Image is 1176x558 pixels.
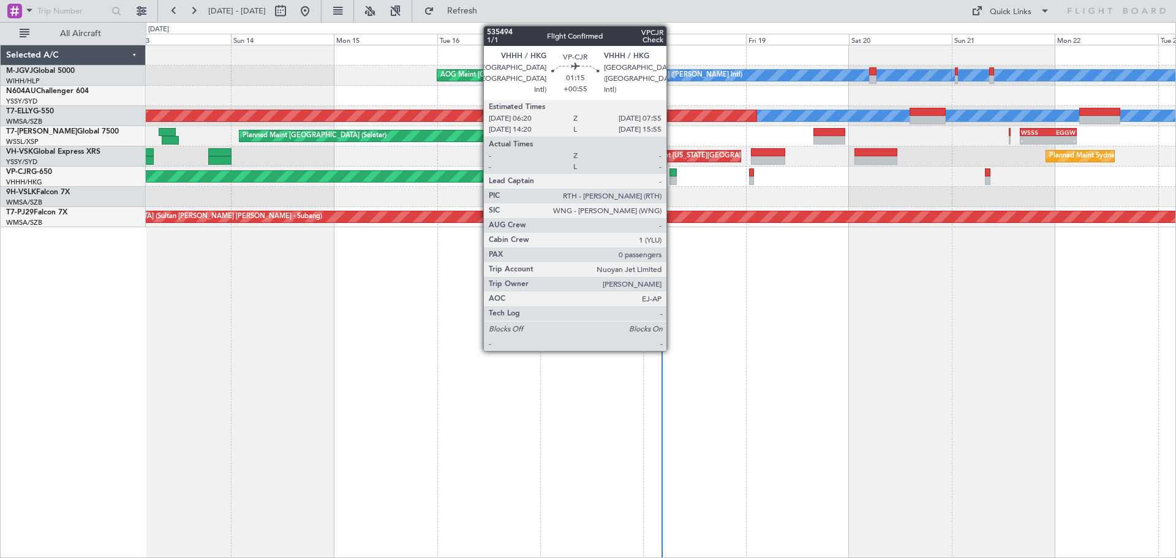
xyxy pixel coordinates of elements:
div: WSSS [1021,129,1048,136]
div: Mon 15 [334,34,437,45]
span: Refresh [437,7,488,15]
span: All Aircraft [32,29,129,38]
a: WMSA/SZB [6,218,42,227]
div: Sun 14 [231,34,334,45]
a: T7-[PERSON_NAME]Global 7500 [6,128,119,135]
div: - [1048,137,1075,144]
a: YSSY/SYD [6,157,37,167]
button: Quick Links [965,1,1056,21]
div: - [1021,137,1048,144]
a: N604AUChallenger 604 [6,88,89,95]
button: All Aircraft [13,24,133,43]
div: Planned Maint [GEOGRAPHIC_DATA] (Sultan [PERSON_NAME] [PERSON_NAME] - Subang) [37,208,322,226]
a: WIHH/HLP [6,77,40,86]
div: Fri 19 [746,34,849,45]
div: AOG Maint [US_STATE][GEOGRAPHIC_DATA] ([US_STATE] City Intl) [635,147,845,165]
div: EGGW [1048,129,1075,136]
div: Quick Links [990,6,1031,18]
span: VP-CJR [6,168,31,176]
span: T7-PJ29 [6,209,34,216]
div: Sat 20 [849,34,952,45]
div: AOG Maint [GEOGRAPHIC_DATA] (Halim Intl) [440,66,584,85]
a: VH-VSKGlobal Express XRS [6,148,100,156]
input: Trip Number [37,2,108,20]
div: Planned Maint [GEOGRAPHIC_DATA] (Seletar) [243,127,386,145]
div: Thu 18 [643,34,746,45]
div: Tue 16 [437,34,540,45]
a: 9H-VSLKFalcon 7X [6,189,70,196]
div: Sun 21 [952,34,1055,45]
a: T7-PJ29Falcon 7X [6,209,67,216]
div: Mon 22 [1055,34,1158,45]
button: Refresh [418,1,492,21]
span: 9H-VSLK [6,189,36,196]
span: T7-[PERSON_NAME] [6,128,77,135]
div: Wed 17 [540,34,643,45]
a: WSSL/XSP [6,137,39,146]
div: [PERSON_NAME][GEOGRAPHIC_DATA] ([PERSON_NAME] Intl) [543,66,742,85]
a: YSSY/SYD [6,97,37,106]
span: M-JGVJ [6,67,33,75]
span: [DATE] - [DATE] [208,6,266,17]
span: T7-ELLY [6,108,33,115]
span: VH-VSK [6,148,33,156]
a: VHHH/HKG [6,178,42,187]
a: T7-ELLYG-550 [6,108,54,115]
a: M-JGVJGlobal 5000 [6,67,75,75]
a: VP-CJRG-650 [6,168,52,176]
span: N604AU [6,88,36,95]
div: Sat 13 [128,34,231,45]
div: [DATE] [148,25,169,35]
a: WMSA/SZB [6,117,42,126]
a: WMSA/SZB [6,198,42,207]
